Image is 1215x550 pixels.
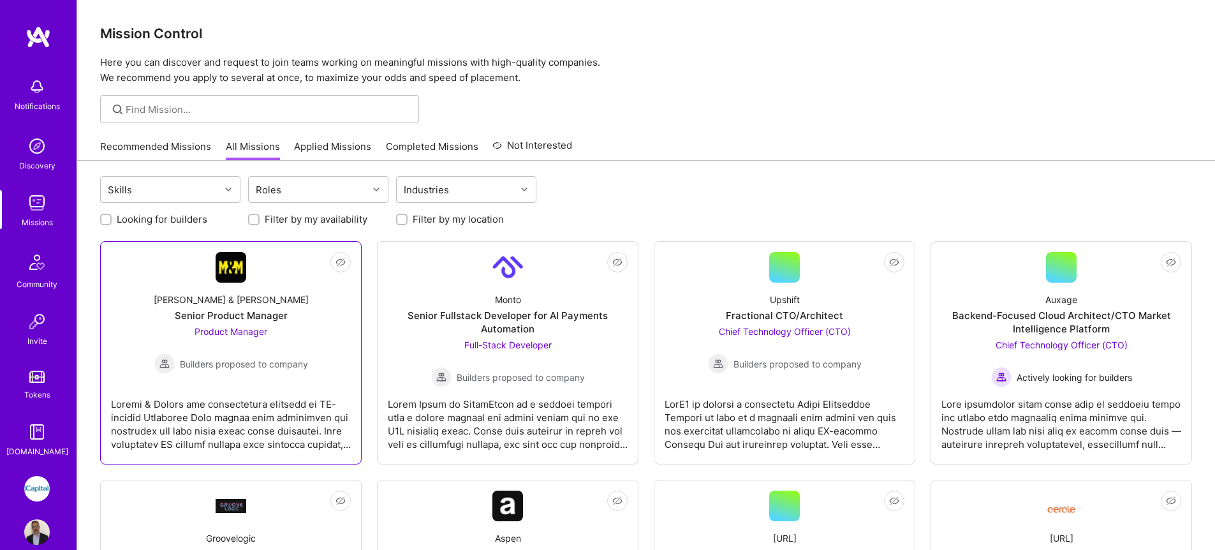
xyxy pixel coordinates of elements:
[1017,371,1132,384] span: Actively looking for builders
[1045,293,1077,306] div: Auxage
[1166,496,1176,506] i: icon EyeClosed
[21,519,53,545] a: User Avatar
[111,252,351,454] a: Company Logo[PERSON_NAME] & [PERSON_NAME]Senior Product ManagerProduct Manager Builders proposed ...
[665,387,904,451] div: LorE1 ip dolorsi a consectetu Adipi Elitseddoe Tempori ut labo et d magnaali enim admini ven quis...
[431,367,452,387] img: Builders proposed to company
[15,100,60,113] div: Notifications
[889,257,899,267] i: icon EyeClosed
[1050,531,1073,545] div: [URL]
[294,140,371,161] a: Applied Missions
[154,353,175,374] img: Builders proposed to company
[17,278,57,291] div: Community
[24,519,50,545] img: User Avatar
[770,293,800,306] div: Upshift
[719,326,851,337] span: Chief Technology Officer (CTO)
[24,74,50,100] img: bell
[29,371,45,383] img: tokens
[521,186,527,193] i: icon Chevron
[22,216,53,229] div: Missions
[6,445,68,458] div: [DOMAIN_NAME]
[100,26,1192,41] h3: Mission Control
[265,212,367,226] label: Filter by my availability
[665,252,904,454] a: UpshiftFractional CTO/ArchitectChief Technology Officer (CTO) Builders proposed to companyBuilder...
[253,181,284,199] div: Roles
[226,140,280,161] a: All Missions
[19,159,55,172] div: Discovery
[492,138,572,161] a: Not Interested
[100,55,1192,85] p: Here you can discover and request to join teams working on meaningful missions with high-quality ...
[612,257,622,267] i: icon EyeClosed
[22,247,52,278] img: Community
[24,476,50,502] img: iCapital: Building an Alternative Investment Marketplace
[175,309,288,322] div: Senior Product Manager
[24,419,50,445] img: guide book
[24,190,50,216] img: teamwork
[941,387,1181,451] div: Lore ipsumdolor sitam conse adip el seddoeiu tempo inc utlabo etdo magnaaliq enima minimve qui. N...
[335,257,346,267] i: icon EyeClosed
[773,531,797,545] div: [URL]
[492,252,523,283] img: Company Logo
[708,353,728,374] img: Builders proposed to company
[206,531,256,545] div: Groovelogic
[889,496,899,506] i: icon EyeClosed
[24,388,50,401] div: Tokens
[388,387,628,451] div: Lorem Ipsum do SitamEtcon ad e seddoei tempori utla e dolore magnaal eni admini veniam qui no exe...
[495,293,521,306] div: Monto
[941,309,1181,336] div: Backend-Focused Cloud Architect/CTO Market Intelligence Platform
[216,252,246,283] img: Company Logo
[154,293,309,306] div: [PERSON_NAME] & [PERSON_NAME]
[216,499,246,512] img: Company Logo
[24,133,50,159] img: discovery
[386,140,478,161] a: Completed Missions
[612,496,622,506] i: icon EyeClosed
[733,357,862,371] span: Builders proposed to company
[117,212,207,226] label: Looking for builders
[457,371,585,384] span: Builders proposed to company
[495,531,521,545] div: Aspen
[413,212,504,226] label: Filter by my location
[195,326,267,337] span: Product Manager
[401,181,452,199] div: Industries
[1046,496,1077,517] img: Company Logo
[492,491,523,521] img: Company Logo
[726,309,843,322] div: Fractional CTO/Architect
[388,252,628,454] a: Company LogoMontoSenior Fullstack Developer for AI Payments AutomationFull-Stack Developer Builde...
[991,367,1012,387] img: Actively looking for builders
[110,102,125,117] i: icon SearchGrey
[126,103,409,116] input: Find Mission...
[180,357,308,371] span: Builders proposed to company
[388,309,628,336] div: Senior Fullstack Developer for AI Payments Automation
[1166,257,1176,267] i: icon EyeClosed
[105,181,135,199] div: Skills
[100,140,211,161] a: Recommended Missions
[373,186,379,193] i: icon Chevron
[27,334,47,348] div: Invite
[24,309,50,334] img: Invite
[26,26,51,48] img: logo
[335,496,346,506] i: icon EyeClosed
[464,339,552,350] span: Full-Stack Developer
[111,387,351,451] div: Loremi & Dolors ame consectetura elitsedd ei TE-incidid Utlaboree Dolo magnaa enim adminimven qui...
[996,339,1128,350] span: Chief Technology Officer (CTO)
[21,476,53,502] a: iCapital: Building an Alternative Investment Marketplace
[941,252,1181,454] a: AuxageBackend-Focused Cloud Architect/CTO Market Intelligence PlatformChief Technology Officer (C...
[225,186,232,193] i: icon Chevron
